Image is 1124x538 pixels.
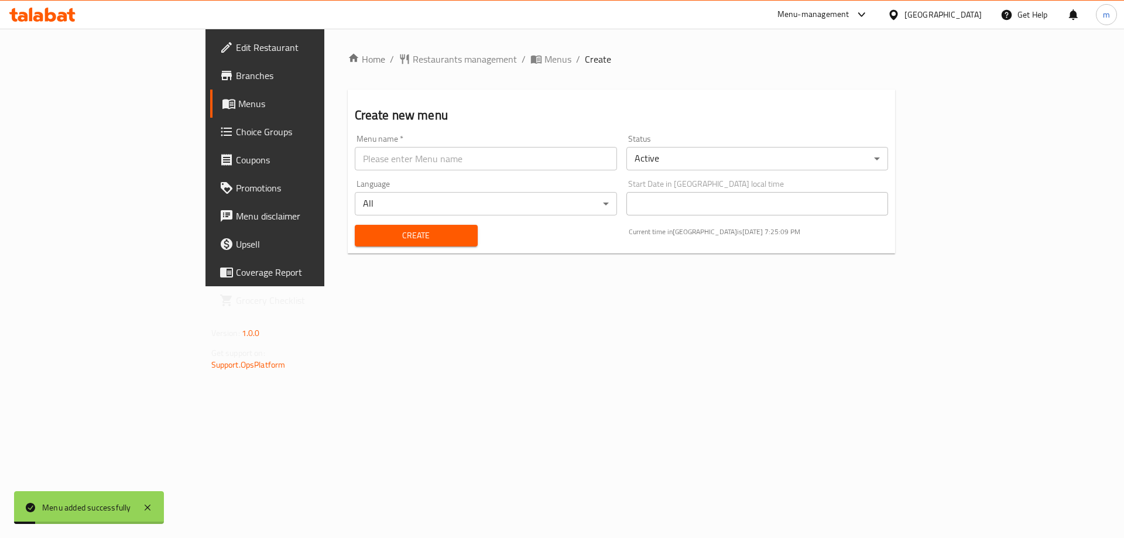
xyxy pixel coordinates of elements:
[236,40,384,54] span: Edit Restaurant
[236,293,384,307] span: Grocery Checklist
[348,52,896,66] nav: breadcrumb
[236,265,384,279] span: Coverage Report
[355,192,617,215] div: All
[242,325,260,341] span: 1.0.0
[210,286,393,314] a: Grocery Checklist
[399,52,517,66] a: Restaurants management
[629,227,889,237] p: Current time in [GEOGRAPHIC_DATA] is [DATE] 7:25:09 PM
[211,357,286,372] a: Support.OpsPlatform
[210,33,393,61] a: Edit Restaurant
[210,202,393,230] a: Menu disclaimer
[236,237,384,251] span: Upsell
[530,52,571,66] a: Menus
[585,52,611,66] span: Create
[211,325,240,341] span: Version:
[355,147,617,170] input: Please enter Menu name
[210,118,393,146] a: Choice Groups
[1103,8,1110,21] span: m
[210,174,393,202] a: Promotions
[210,90,393,118] a: Menus
[236,125,384,139] span: Choice Groups
[576,52,580,66] li: /
[238,97,384,111] span: Menus
[210,146,393,174] a: Coupons
[236,209,384,223] span: Menu disclaimer
[544,52,571,66] span: Menus
[522,52,526,66] li: /
[236,68,384,83] span: Branches
[211,345,265,361] span: Get support on:
[355,107,889,124] h2: Create new menu
[42,501,131,514] div: Menu added successfully
[777,8,849,22] div: Menu-management
[210,230,393,258] a: Upsell
[364,228,468,243] span: Create
[210,61,393,90] a: Branches
[413,52,517,66] span: Restaurants management
[210,258,393,286] a: Coverage Report
[904,8,982,21] div: [GEOGRAPHIC_DATA]
[236,153,384,167] span: Coupons
[355,225,478,246] button: Create
[236,181,384,195] span: Promotions
[626,147,889,170] div: Active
